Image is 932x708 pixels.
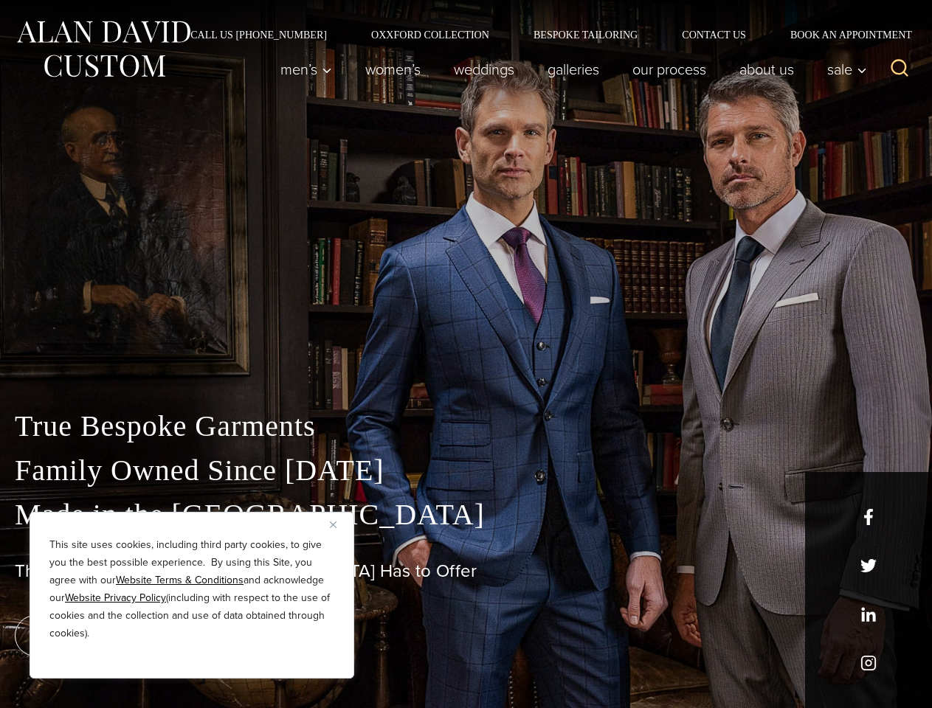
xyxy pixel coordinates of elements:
a: Call Us [PHONE_NUMBER] [168,29,349,40]
a: Website Privacy Policy [65,590,166,605]
span: Sale [827,62,867,77]
a: About Us [723,55,811,84]
a: Book an Appointment [768,29,917,40]
button: View Search Form [882,52,917,87]
a: Our Process [616,55,723,84]
span: Men’s [280,62,332,77]
img: Alan David Custom [15,16,192,82]
button: Close [330,516,348,533]
a: Galleries [531,55,616,84]
a: Oxxford Collection [349,29,511,40]
h1: The Best Custom Suits [GEOGRAPHIC_DATA] Has to Offer [15,560,917,582]
a: Bespoke Tailoring [511,29,660,40]
nav: Primary Navigation [264,55,875,84]
img: Close [330,521,336,528]
nav: Secondary Navigation [168,29,917,40]
a: Website Terms & Conditions [116,572,244,588]
a: book an appointment [15,615,221,656]
p: This site uses cookies, including third party cookies, to give you the best possible experience. ... [49,536,334,642]
a: Women’s [349,55,438,84]
a: Contact Us [660,29,768,40]
a: weddings [438,55,531,84]
p: True Bespoke Garments Family Owned Since [DATE] Made in the [GEOGRAPHIC_DATA] [15,404,917,537]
